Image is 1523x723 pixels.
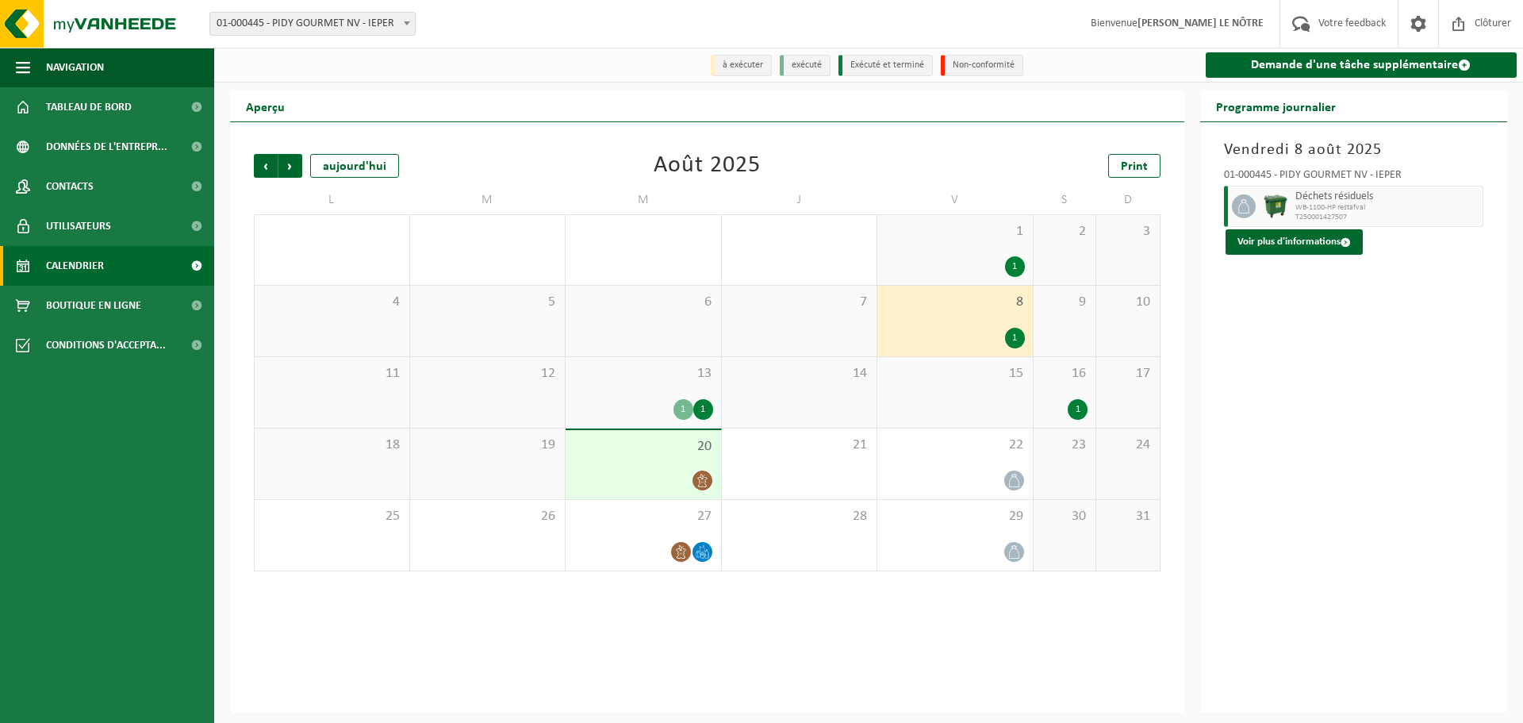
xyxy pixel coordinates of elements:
[885,223,1025,240] span: 1
[885,365,1025,383] span: 15
[1104,365,1151,383] span: 17
[1005,328,1025,348] div: 1
[1042,436,1088,454] span: 23
[1295,203,1479,213] span: WB-1100-HP restafval
[885,436,1025,454] span: 22
[1104,223,1151,240] span: 3
[1005,256,1025,277] div: 1
[566,186,722,214] td: M
[263,294,401,311] span: 4
[46,87,132,127] span: Tableau de bord
[263,508,401,525] span: 25
[209,12,416,36] span: 01-000445 - PIDY GOURMET NV - IEPER
[1034,186,1097,214] td: S
[418,508,558,525] span: 26
[210,13,415,35] span: 01-000445 - PIDY GOURMET NV - IEPER
[574,508,713,525] span: 27
[254,186,410,214] td: L
[780,55,831,76] li: exécuté
[278,154,302,178] span: Suivant
[1108,154,1160,178] a: Print
[46,127,167,167] span: Données de l'entrepr...
[1121,160,1148,173] span: Print
[1104,436,1151,454] span: 24
[885,294,1025,311] span: 8
[722,186,878,214] td: J
[410,186,566,214] td: M
[46,286,141,325] span: Boutique en ligne
[1206,52,1517,78] a: Demande d'une tâche supplémentaire
[838,55,933,76] li: Exécuté et terminé
[46,246,104,286] span: Calendrier
[1042,365,1088,383] span: 16
[1096,186,1160,214] td: D
[46,206,111,246] span: Utilisateurs
[877,186,1034,214] td: V
[1104,294,1151,311] span: 10
[46,325,166,365] span: Conditions d'accepta...
[263,436,401,454] span: 18
[46,167,94,206] span: Contacts
[254,154,278,178] span: Précédent
[1295,190,1479,203] span: Déchets résiduels
[654,154,761,178] div: Août 2025
[230,90,301,121] h2: Aperçu
[1264,194,1287,218] img: WB-1100-HPE-GN-01
[418,294,558,311] span: 5
[711,55,772,76] li: à exécuter
[1104,508,1151,525] span: 31
[1068,399,1088,420] div: 1
[885,508,1025,525] span: 29
[1042,294,1088,311] span: 9
[730,508,869,525] span: 28
[46,48,104,87] span: Navigation
[730,294,869,311] span: 7
[310,154,399,178] div: aujourd'hui
[1137,17,1264,29] strong: [PERSON_NAME] LE NÔTRE
[574,438,713,456] span: 20
[1042,508,1088,525] span: 30
[1295,213,1479,222] span: T250001427507
[673,399,693,420] div: 1
[1224,170,1484,186] div: 01-000445 - PIDY GOURMET NV - IEPER
[263,365,401,383] span: 11
[574,365,713,383] span: 13
[574,294,713,311] span: 6
[1226,229,1363,255] button: Voir plus d'informations
[418,436,558,454] span: 19
[730,365,869,383] span: 14
[1200,90,1352,121] h2: Programme journalier
[693,399,713,420] div: 1
[1224,138,1484,162] h3: Vendredi 8 août 2025
[941,55,1023,76] li: Non-conformité
[1042,223,1088,240] span: 2
[418,365,558,383] span: 12
[730,436,869,454] span: 21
